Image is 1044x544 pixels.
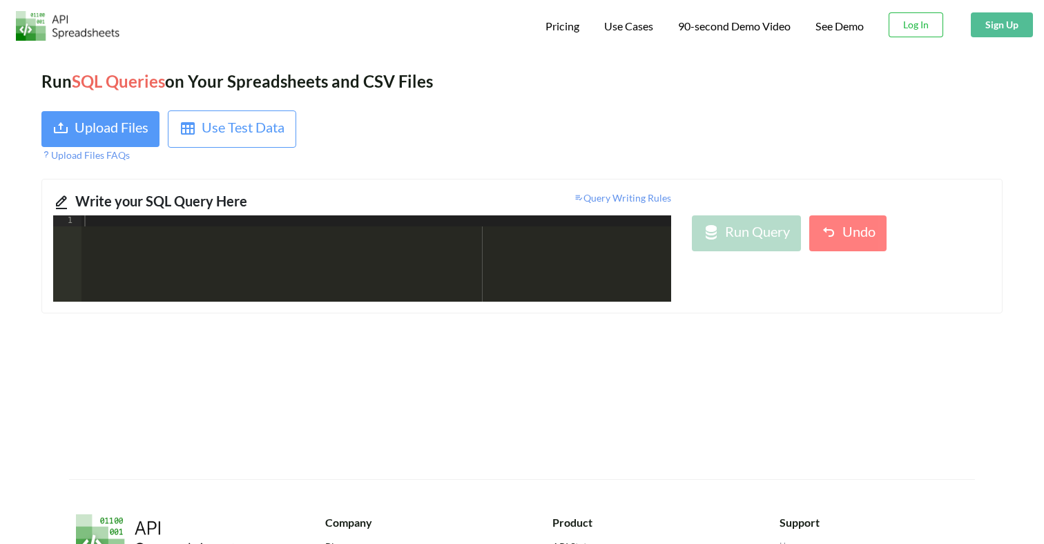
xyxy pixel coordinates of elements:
[16,11,119,41] img: Logo.png
[41,69,1003,94] div: Run on Your Spreadsheets and CSV Files
[75,191,352,215] div: Write your SQL Query Here
[53,215,81,226] div: 1
[809,215,887,251] button: Undo
[75,117,148,142] div: Upload Files
[815,19,864,34] a: See Demo
[325,514,514,531] div: Company
[604,19,653,32] span: Use Cases
[552,514,741,531] div: Product
[72,71,165,91] span: SQL Queries
[545,19,579,32] span: Pricing
[889,12,943,37] button: Log In
[725,221,790,246] div: Run Query
[678,21,791,32] span: 90-second Demo Video
[780,514,968,531] div: Support
[842,221,876,246] div: Undo
[971,12,1033,37] button: Sign Up
[692,215,801,251] button: Run Query
[41,149,130,161] span: Upload Files FAQs
[574,192,671,204] span: Query Writing Rules
[202,117,284,142] div: Use Test Data
[168,110,296,148] button: Use Test Data
[41,111,159,147] button: Upload Files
